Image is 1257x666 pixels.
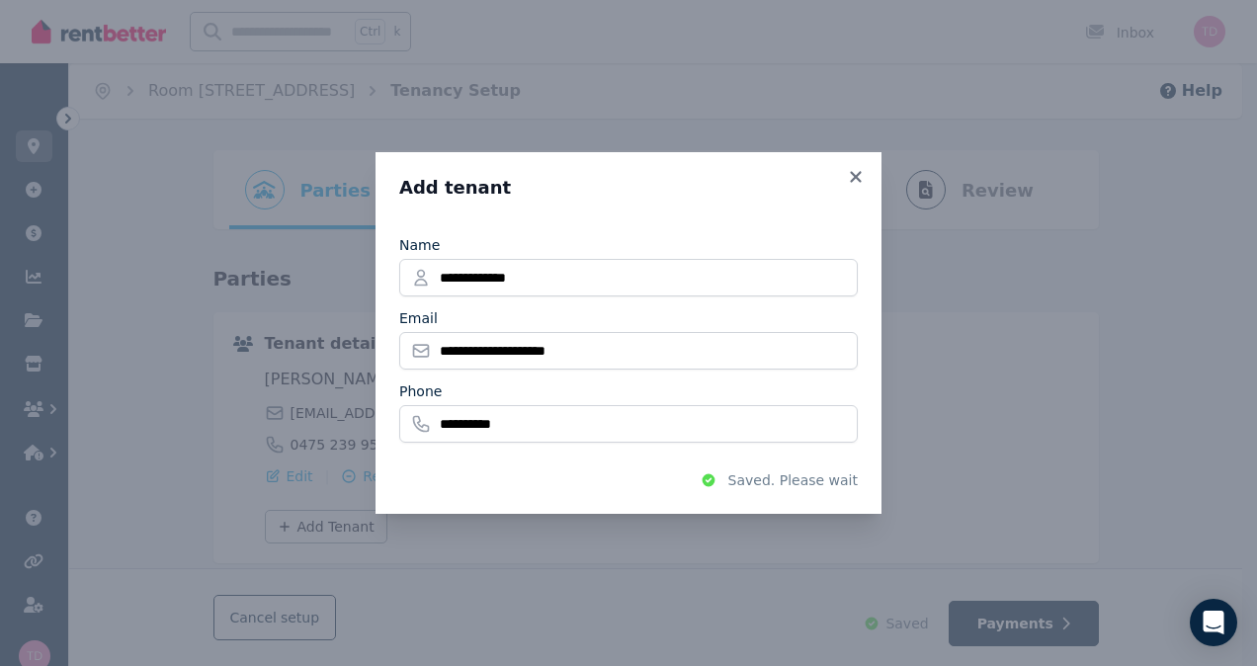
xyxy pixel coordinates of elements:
[399,381,442,401] label: Phone
[399,308,438,328] label: Email
[1190,599,1237,646] div: Open Intercom Messenger
[728,470,858,490] span: Saved. Please wait
[399,235,440,255] label: Name
[399,176,858,200] h3: Add tenant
